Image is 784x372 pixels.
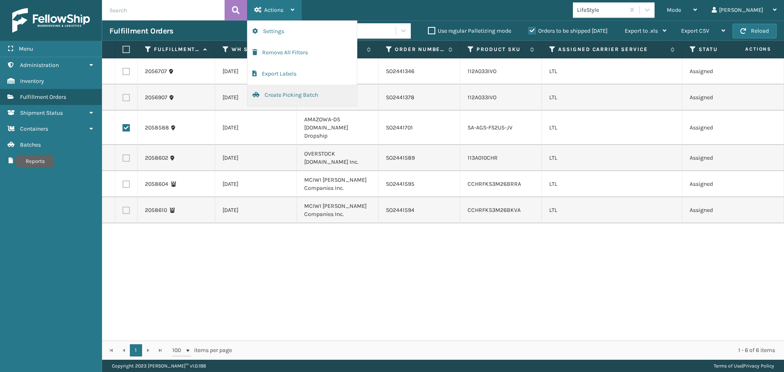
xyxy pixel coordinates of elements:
h3: Fulfillment Orders [109,26,173,36]
td: LTL [542,85,682,111]
td: Assigned [682,85,764,111]
td: SO2441595 [379,171,460,197]
div: LifeStyle [577,6,626,14]
span: Reports [20,157,40,164]
a: CCHRFKS3M26BKVA [468,207,521,214]
a: 113A010CHR [468,154,498,161]
a: 2058588 [145,124,169,132]
span: Fulfillment Orders [20,94,66,100]
span: Shipment Status [20,109,63,116]
a: 112A033IVO [468,94,497,101]
img: logo [12,8,90,33]
a: CCHRFKS3M26BRRA [468,180,521,187]
a: 1 [130,344,142,356]
button: Settings [247,21,357,42]
td: Assigned [682,111,764,145]
td: SO2441589 [379,145,460,171]
label: Product SKU [477,46,526,53]
span: Actions [719,42,776,56]
td: MCIWI [PERSON_NAME] Companies Inc. [297,197,379,223]
td: [DATE] [215,171,297,197]
span: Administration [20,62,59,69]
span: Inventory [20,78,44,85]
td: LTL [542,111,682,145]
td: Assigned [682,145,764,171]
a: Terms of Use [714,363,742,369]
a: 2056907 [145,94,167,102]
td: [DATE] [215,111,297,145]
div: | [714,360,774,372]
label: Order Number [395,46,444,53]
td: Assigned [682,58,764,85]
td: SO2441594 [379,197,460,223]
span: Actions [264,7,283,13]
td: LTL [542,171,682,197]
p: Copyright 2023 [PERSON_NAME]™ v 1.0.188 [112,360,206,372]
a: 2058610 [145,206,167,214]
td: [DATE] [215,58,297,85]
td: Assigned [682,197,764,223]
td: AMAZOWA-DS [DOMAIN_NAME] Dropship [297,111,379,145]
td: OVERSTOCK [DOMAIN_NAME] Inc. [297,145,379,171]
label: WH Ship By Date [232,46,281,53]
label: Use regular Palletizing mode [428,27,511,34]
span: Containers [20,125,48,132]
span: Export to .xls [625,27,658,34]
span: items per page [172,344,232,356]
button: Export Labels [247,63,357,85]
label: Orders to be shipped [DATE] [528,27,608,34]
a: 2056707 [145,67,167,76]
td: [DATE] [215,145,297,171]
button: Create Picking Batch [247,85,357,106]
a: Privacy Policy [743,363,774,369]
a: SA-AGS-FS2U5-JV [468,124,512,131]
td: LTL [542,145,682,171]
td: SO2441346 [379,58,460,85]
td: Assigned [682,171,764,197]
span: Batches [20,141,41,148]
td: LTL [542,197,682,223]
td: MCIWI [PERSON_NAME] Companies Inc. [297,171,379,197]
td: SO2441701 [379,111,460,145]
a: 2058602 [145,154,168,162]
td: [DATE] [215,197,297,223]
span: Menu [19,45,33,52]
td: LTL [542,58,682,85]
span: Export CSV [681,27,709,34]
a: 112A033IVO [468,68,497,75]
label: Fulfillment Order Id [154,46,199,53]
label: Status [699,46,748,53]
a: 2058604 [145,180,168,188]
td: [DATE] [215,85,297,111]
button: Reload [733,24,777,38]
span: 100 [172,346,185,354]
td: SO2441378 [379,85,460,111]
button: Remove All Filters [247,42,357,63]
div: 1 - 6 of 6 items [243,346,775,354]
span: Mode [667,7,681,13]
label: Assigned Carrier Service [558,46,666,53]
